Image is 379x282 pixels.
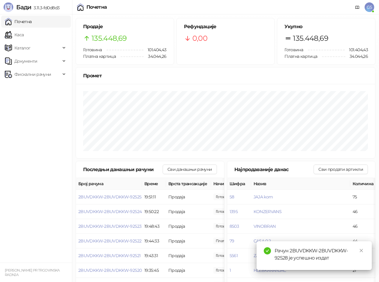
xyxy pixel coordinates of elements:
a: Почетна [5,16,32,28]
th: Време [142,178,166,190]
td: Продаја [166,263,211,278]
td: 44 [350,234,377,248]
button: 2BUVDKKW-2BUVDKKW-92525 [78,194,141,200]
button: Сви продати артикли [314,165,368,174]
td: Продаја [166,248,211,263]
td: Продаја [166,204,211,219]
span: 266,00 [213,223,234,230]
th: Шифра [227,178,251,190]
button: 1395 [230,209,238,214]
td: Продаја [166,234,211,248]
button: 2BUVDKKW-2BUVDKKW-92523 [78,224,141,229]
span: 380,00 [213,252,234,259]
span: 101.404,43 [345,46,368,53]
div: Рачун 2BUVDKKW-2BUVDKKW-92528 је успешно издат [275,247,365,262]
td: 19:51:11 [142,190,166,204]
button: 8503 [230,224,239,229]
div: Почетна [86,5,107,10]
span: Бади [16,4,31,11]
td: 46 [350,219,377,234]
span: 3.11.3-fd0d8d3 [31,5,59,10]
span: Платна картица [83,54,116,59]
span: Документи [14,55,37,67]
td: 19:48:43 [142,219,166,234]
h5: Рефундације [184,23,267,30]
span: 34.044,26 [345,53,368,60]
span: 130,00 [213,194,234,200]
td: 19:43:31 [142,248,166,263]
span: 0,00 [192,33,207,44]
button: 2BUVDKKW-2BUVDKKW-92520 [78,268,142,273]
th: Врста трансакције [166,178,211,190]
button: 5561 [230,253,238,258]
span: Каталог [14,42,31,54]
button: 2BUVDKKW-2BUVDKKW-92521 [78,253,140,258]
button: 2BUVDKKW-2BUVDKKW-92522 [78,238,141,244]
div: Промет [83,72,368,79]
span: Готовина [284,47,303,52]
img: Logo [4,2,13,12]
h5: Укупно [284,23,368,30]
span: 904,00 [213,238,245,244]
div: Последњи данашњи рачуни [83,166,163,173]
td: Продаја [166,190,211,204]
td: 46 [350,204,377,219]
span: 135.448,69 [92,33,127,44]
span: 368,00 [213,208,234,215]
span: Фискални рачуни [14,68,51,80]
a: Документација [353,2,362,12]
span: close [359,248,363,253]
button: 1 [230,268,231,273]
button: 2BUVDKKW-2BUVDKKW-92524 [78,209,142,214]
button: JAJA kom [254,194,273,200]
span: Готовина [83,47,102,52]
button: VINOBRAN [254,224,276,229]
div: Најпродаваније данас [234,166,314,173]
th: Назив [251,178,350,190]
h5: Продаје [83,23,167,30]
a: Каса [5,29,24,41]
button: CASA 0,2 [254,238,271,244]
th: Количина [350,178,377,190]
td: Продаја [166,219,211,234]
th: Број рачуна [76,178,142,190]
a: Close [358,247,365,254]
button: 79 [230,238,234,244]
span: 34.044,26 [144,53,166,60]
span: 101.404,43 [143,46,167,53]
td: 19:35:45 [142,263,166,278]
td: 19:50:22 [142,204,166,219]
span: 135.448,69 [293,33,328,44]
button: ZAJECARSKO 0_5 [254,253,288,258]
span: GS [365,2,374,12]
small: [PERSON_NAME] PR TRGOVINSKA RADNJA [5,268,60,277]
button: 58 [230,194,234,200]
button: Сви данашњи рачуни [163,165,217,174]
span: check-circle [264,247,271,254]
button: KONZERVANS [254,209,282,214]
td: 75 [350,190,377,204]
span: Платна картица [284,54,317,59]
td: 19:44:33 [142,234,166,248]
span: 745,00 [213,267,234,274]
button: HLEBKARANJAC [254,268,286,273]
th: Начини плаћања [211,178,271,190]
